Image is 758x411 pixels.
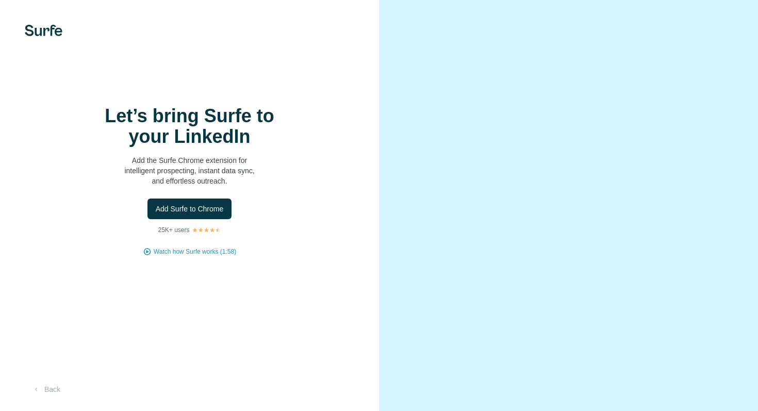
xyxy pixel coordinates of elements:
button: Back [25,380,68,399]
p: Add the Surfe Chrome extension for intelligent prospecting, instant data sync, and effortless out... [87,155,293,186]
span: Add Surfe to Chrome [156,204,224,214]
img: Surfe's logo [25,25,62,36]
img: Rating Stars [192,227,221,233]
p: 25K+ users [158,225,189,235]
h1: Let’s bring Surfe to your LinkedIn [87,106,293,147]
button: Watch how Surfe works (1:58) [154,247,236,256]
button: Add Surfe to Chrome [147,199,232,219]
